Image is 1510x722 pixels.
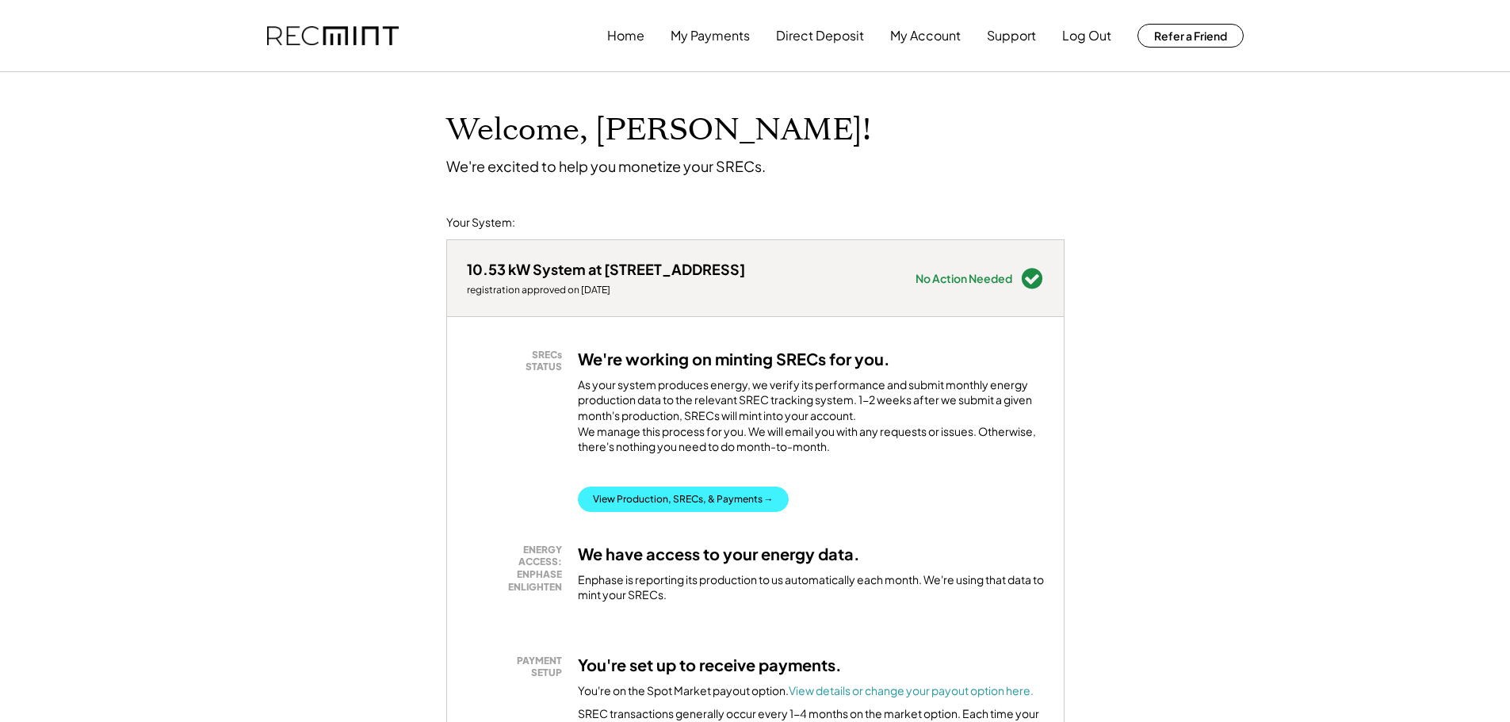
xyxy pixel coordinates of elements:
[475,655,562,679] div: PAYMENT SETUP
[446,112,871,149] h1: Welcome, [PERSON_NAME]!
[475,544,562,593] div: ENERGY ACCESS: ENPHASE ENLIGHTEN
[578,487,789,512] button: View Production, SRECs, & Payments →
[607,20,644,52] button: Home
[467,284,745,296] div: registration approved on [DATE]
[578,377,1044,463] div: As your system produces energy, we verify its performance and submit monthly energy production da...
[578,349,890,369] h3: We're working on minting SRECs for you.
[467,260,745,278] div: 10.53 kW System at [STREET_ADDRESS]
[1137,24,1244,48] button: Refer a Friend
[267,26,399,46] img: recmint-logotype%403x.png
[475,349,562,373] div: SRECs STATUS
[446,157,766,175] div: We're excited to help you monetize your SRECs.
[1062,20,1111,52] button: Log Out
[776,20,864,52] button: Direct Deposit
[578,572,1044,603] div: Enphase is reporting its production to us automatically each month. We're using that data to mint...
[446,215,515,231] div: Your System:
[987,20,1036,52] button: Support
[578,683,1034,699] div: You're on the Spot Market payout option.
[916,273,1012,284] div: No Action Needed
[789,683,1034,697] a: View details or change your payout option here.
[671,20,750,52] button: My Payments
[578,544,860,564] h3: We have access to your energy data.
[890,20,961,52] button: My Account
[578,655,842,675] h3: You're set up to receive payments.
